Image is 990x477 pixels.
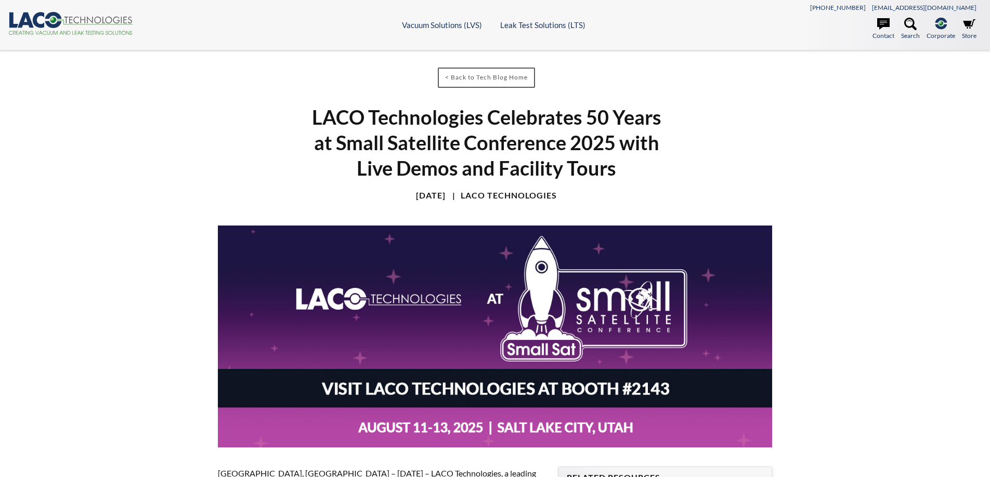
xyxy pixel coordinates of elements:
h1: LACO Technologies Celebrates 50 Years at Small Satellite Conference 2025 with Live Demos and Faci... [302,104,671,181]
a: [EMAIL_ADDRESS][DOMAIN_NAME] [872,4,976,11]
a: Contact [872,18,894,41]
a: Store [962,18,976,41]
img: LACO Technologies at SmallSat 2025 Booth 2413 [218,226,772,447]
a: [PHONE_NUMBER] [810,4,866,11]
a: < Back to Tech Blog Home [438,68,535,88]
a: Vacuum Solutions (LVS) [402,20,482,30]
a: Search [901,18,920,41]
h4: LACO Technologies [447,190,557,201]
h4: [DATE] [416,190,446,201]
span: Corporate [927,31,955,41]
a: Leak Test Solutions (LTS) [500,20,585,30]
